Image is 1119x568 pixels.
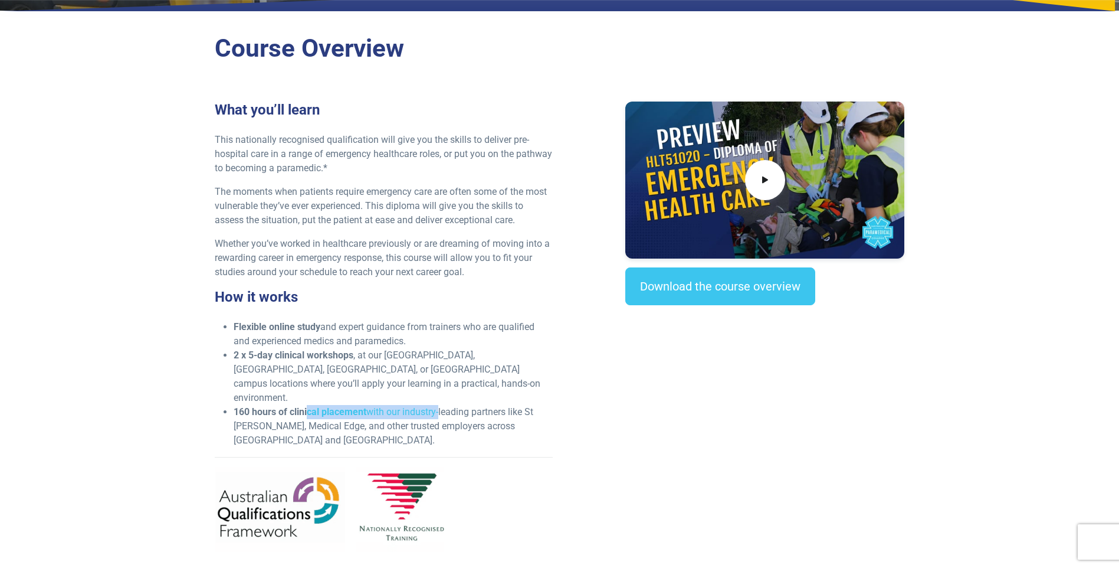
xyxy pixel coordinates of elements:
strong: 160 hours of clinical placement [234,406,366,417]
h3: How it works [215,289,553,306]
iframe: EmbedSocial Universal Widget [625,329,904,390]
h2: Course Overview [215,34,905,64]
strong: Flexible online study [234,321,320,332]
li: with our industry-leading partners like St [PERSON_NAME], Medical Edge, and other trusted employe... [234,405,553,448]
a: Download the course overview [625,267,815,305]
li: , at our [GEOGRAPHIC_DATA], [GEOGRAPHIC_DATA], [GEOGRAPHIC_DATA], or [GEOGRAPHIC_DATA] campus loc... [234,348,553,405]
p: Whether you’ve worked in healthcare previously or are dreaming of moving into a rewarding career ... [215,237,553,279]
h3: What you’ll learn [215,102,553,119]
p: This nationally recognised qualification will give you the skills to deliver pre-hospital care in... [215,133,553,175]
strong: 2 x 5-day clinical workshops [234,350,353,361]
p: The moments when patients require emergency care are often some of the most vulnerable they’ve ev... [215,185,553,227]
li: and expert guidance from trainers who are qualified and experienced medics and paramedics. [234,320,553,348]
